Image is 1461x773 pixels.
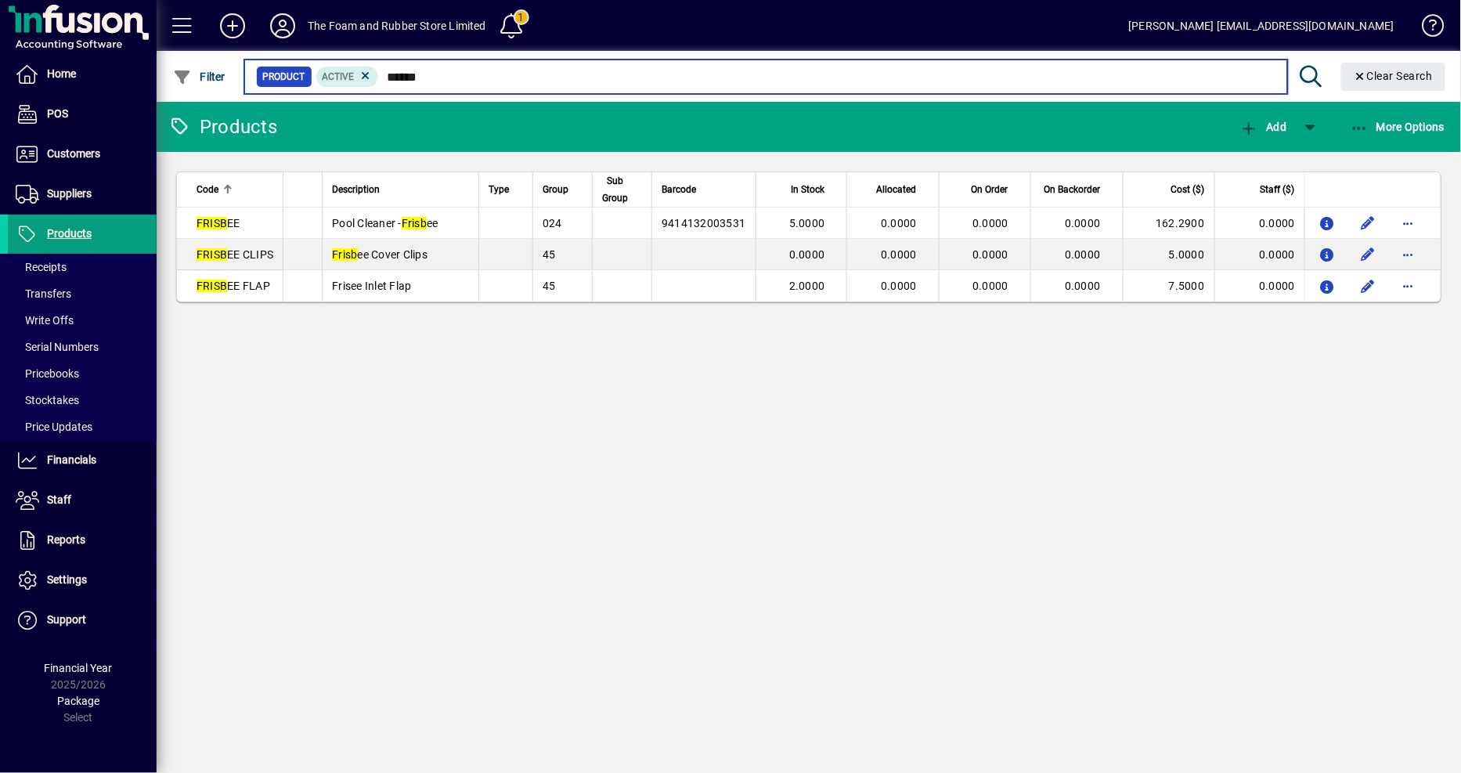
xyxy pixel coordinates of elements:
[789,280,825,292] span: 2.0000
[197,217,227,229] em: FRISB
[8,387,157,414] a: Stocktakes
[972,248,1008,261] span: 0.0000
[543,217,562,229] span: 024
[1355,242,1380,267] button: Edit
[16,261,67,273] span: Receipts
[16,287,71,300] span: Transfers
[8,360,157,387] a: Pricebooks
[791,181,824,198] span: In Stock
[402,217,427,229] em: Frisb
[602,172,628,207] span: Sub Group
[8,481,157,520] a: Staff
[8,175,157,214] a: Suppliers
[766,181,839,198] div: In Stock
[332,248,427,261] span: ee Cover Clips
[169,63,229,91] button: Filter
[45,662,113,674] span: Financial Year
[8,135,157,174] a: Customers
[1214,208,1304,239] td: 0.0000
[789,248,825,261] span: 0.0000
[47,187,92,200] span: Suppliers
[263,69,305,85] span: Product
[1396,211,1421,236] button: More options
[332,181,469,198] div: Description
[316,67,379,87] mat-chip: Activation Status: Active
[308,13,486,38] div: The Foam and Rubber Store Limited
[47,67,76,80] span: Home
[47,453,96,466] span: Financials
[1123,270,1214,302] td: 7.5000
[197,217,240,229] span: EE
[1065,280,1101,292] span: 0.0000
[207,12,258,40] button: Add
[16,421,92,433] span: Price Updates
[1123,239,1214,270] td: 5.0000
[8,280,157,307] a: Transfers
[8,414,157,440] a: Price Updates
[47,573,87,586] span: Settings
[877,181,917,198] span: Allocated
[16,367,79,380] span: Pricebooks
[881,217,917,229] span: 0.0000
[543,248,556,261] span: 45
[47,613,86,626] span: Support
[1171,181,1205,198] span: Cost ($)
[1214,239,1304,270] td: 0.0000
[1239,121,1286,133] span: Add
[47,533,85,546] span: Reports
[972,280,1008,292] span: 0.0000
[8,334,157,360] a: Serial Numbers
[197,248,227,261] em: FRISB
[197,280,227,292] em: FRISB
[972,181,1008,198] span: On Order
[1065,248,1101,261] span: 0.0000
[1355,273,1380,298] button: Edit
[1355,211,1380,236] button: Edit
[47,147,100,160] span: Customers
[1129,13,1394,38] div: [PERSON_NAME] [EMAIL_ADDRESS][DOMAIN_NAME]
[1261,181,1295,198] span: Staff ($)
[8,561,157,600] a: Settings
[332,248,357,261] em: Frisb
[57,695,99,707] span: Package
[543,280,556,292] span: 45
[16,314,74,327] span: Write Offs
[8,307,157,334] a: Write Offs
[1236,113,1290,141] button: Add
[168,114,277,139] div: Products
[489,181,523,198] div: Type
[197,181,218,198] span: Code
[1044,181,1101,198] span: On Backorder
[789,217,825,229] span: 5.0000
[258,12,308,40] button: Profile
[662,217,745,229] span: 9414132003531
[47,493,71,506] span: Staff
[173,70,225,83] span: Filter
[1410,3,1441,54] a: Knowledge Base
[1123,208,1214,239] td: 162.2900
[197,248,273,261] span: EE CLIPS
[489,181,509,198] span: Type
[47,107,68,120] span: POS
[881,248,917,261] span: 0.0000
[332,181,380,198] span: Description
[1214,270,1304,302] td: 0.0000
[857,181,930,198] div: Allocated
[543,181,583,198] div: Group
[949,181,1023,198] div: On Order
[602,172,642,207] div: Sub Group
[332,217,438,229] span: Pool Cleaner - ee
[16,341,99,353] span: Serial Numbers
[1346,113,1449,141] button: More Options
[8,55,157,94] a: Home
[332,280,411,292] span: Frisee Inlet Flap
[197,181,273,198] div: Code
[197,280,270,292] span: EE FLAP
[47,227,92,240] span: Products
[8,95,157,134] a: POS
[1396,242,1421,267] button: More options
[16,394,79,406] span: Stocktakes
[323,71,355,82] span: Active
[1065,217,1101,229] span: 0.0000
[662,181,696,198] span: Barcode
